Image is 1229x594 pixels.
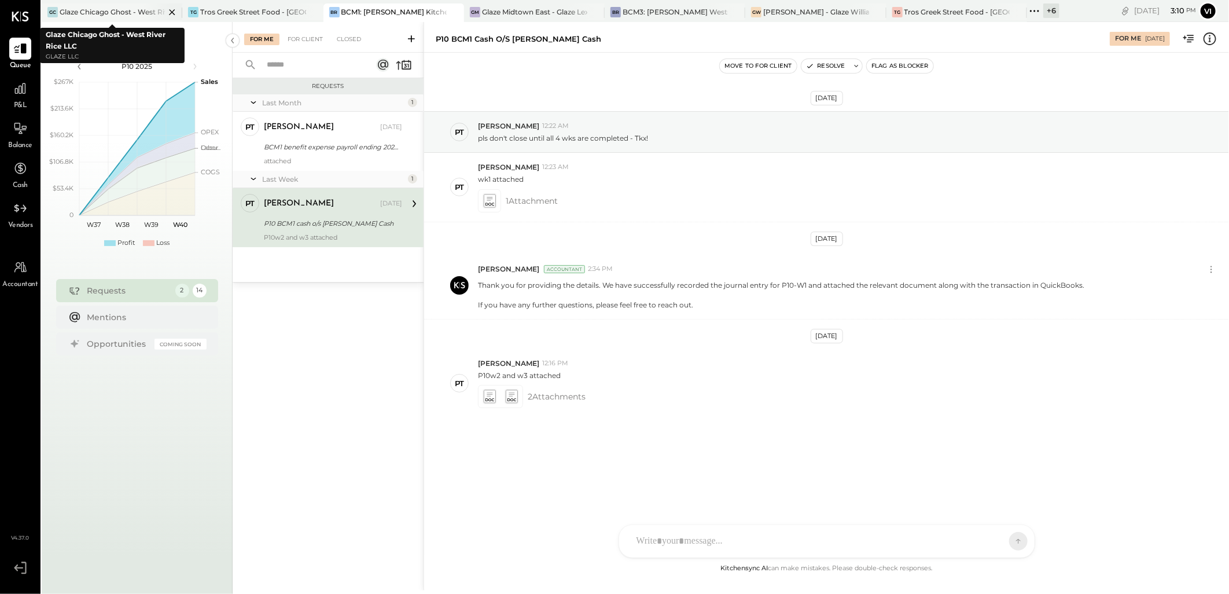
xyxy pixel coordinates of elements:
span: [PERSON_NAME] [478,121,539,131]
a: Accountant [1,256,40,290]
div: [DATE] [1134,5,1196,16]
span: 12:23 AM [542,163,569,172]
span: 12:16 PM [542,359,568,368]
div: Tros Greek Street Food - [GEOGRAPHIC_DATA] [200,7,306,17]
text: W38 [115,221,130,229]
div: BR [329,7,340,17]
button: Move to for client [720,59,797,73]
span: 2:34 PM [588,265,613,274]
text: Sales [201,78,218,86]
div: P10 2025 [88,61,186,71]
span: [PERSON_NAME] [478,162,539,172]
span: Accountant [3,280,38,290]
p: P10w2 and w3 attached [478,371,561,380]
div: Loss [156,239,170,248]
div: [PERSON_NAME] - Glaze Williamsburg One LLC [763,7,869,17]
span: [PERSON_NAME] [478,264,539,274]
div: Profit [117,239,135,248]
div: [DATE] [811,232,843,246]
text: $160.2K [50,131,73,139]
div: 14 [193,284,207,298]
text: Labor [201,144,218,152]
span: 2 Attachment s [528,385,586,408]
div: For Client [282,34,329,45]
div: 1 [408,174,417,184]
a: P&L [1,78,40,111]
div: attached [264,157,402,165]
div: P10 BCM1 cash o/s [PERSON_NAME] Cash [436,34,601,45]
div: P10 BCM1 cash o/s [PERSON_NAME] Cash [264,218,399,229]
div: + 6 [1043,3,1059,18]
div: [DATE] [380,123,402,132]
div: Closed [331,34,367,45]
span: Balance [8,141,32,151]
div: GM [470,7,480,17]
span: [PERSON_NAME] [478,358,539,368]
div: 1 [408,98,417,107]
text: 0 [69,211,73,219]
button: Resolve [801,59,850,73]
div: Glaze Chicago Ghost - West River Rice LLC [60,7,165,17]
text: $267K [54,78,73,86]
div: GW [751,7,761,17]
button: Flag as Blocker [867,59,933,73]
div: For Me [1115,34,1141,43]
div: 2 [175,284,189,298]
text: Occu... [201,144,220,152]
div: Tros Greek Street Food - [GEOGRAPHIC_DATA] [904,7,1010,17]
div: [PERSON_NAME] [264,198,334,210]
p: wk1 attached [478,174,524,184]
div: [PERSON_NAME] [264,122,334,133]
div: BCM1: [PERSON_NAME] Kitchen Bar Market [341,7,447,17]
div: Accountant [544,265,585,273]
text: W39 [144,221,159,229]
text: W40 [173,221,187,229]
div: P10w2 and w3 attached [264,233,402,241]
p: pls don't close until all 4 wks are completed - Tkx! [478,133,648,143]
div: GC [47,7,58,17]
div: [DATE] [1145,35,1165,43]
div: Last Month [262,98,405,108]
div: BCM3: [PERSON_NAME] Westside Grill [623,7,728,17]
div: Requests [87,285,170,296]
b: Glaze Chicago Ghost - West River Rice LLC [46,30,165,50]
div: PT [245,122,255,133]
span: Queue [10,61,31,71]
div: Mentions [87,311,201,323]
a: Vendors [1,197,40,231]
div: Opportunities [87,338,149,350]
text: $53.4K [53,184,73,192]
div: Requests [238,82,418,90]
a: Balance [1,118,40,151]
button: Vi [1199,2,1217,20]
text: COGS [201,168,220,176]
text: $106.8K [49,157,73,166]
span: 1 Attachment [506,189,558,212]
div: BCM1 benefit expense payroll ending 2025.0924 [264,141,399,153]
p: Thank you for providing the details. We have successfully recorded the journal entry for P10-W1 a... [478,280,1084,310]
div: TG [892,7,903,17]
span: Vendors [8,221,33,231]
div: PT [245,198,255,209]
div: For Me [244,34,279,45]
p: Glaze LLC [46,52,179,62]
div: [DATE] [380,199,402,208]
div: Last Week [262,174,405,184]
text: W37 [87,221,101,229]
div: BR [610,7,621,17]
div: PT [455,182,464,193]
div: Coming Soon [154,339,207,350]
text: $213.6K [50,104,73,112]
div: [DATE] [811,329,843,343]
text: OPEX [201,128,219,136]
div: [DATE] [811,91,843,105]
a: Cash [1,157,40,191]
div: Glaze Midtown East - Glaze Lexington One LLC [482,7,587,17]
span: 12:22 AM [542,122,569,131]
div: TG [188,7,198,17]
span: P&L [14,101,27,111]
div: copy link [1120,5,1131,17]
span: Cash [13,181,28,191]
a: Queue [1,38,40,71]
div: PT [455,378,464,389]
